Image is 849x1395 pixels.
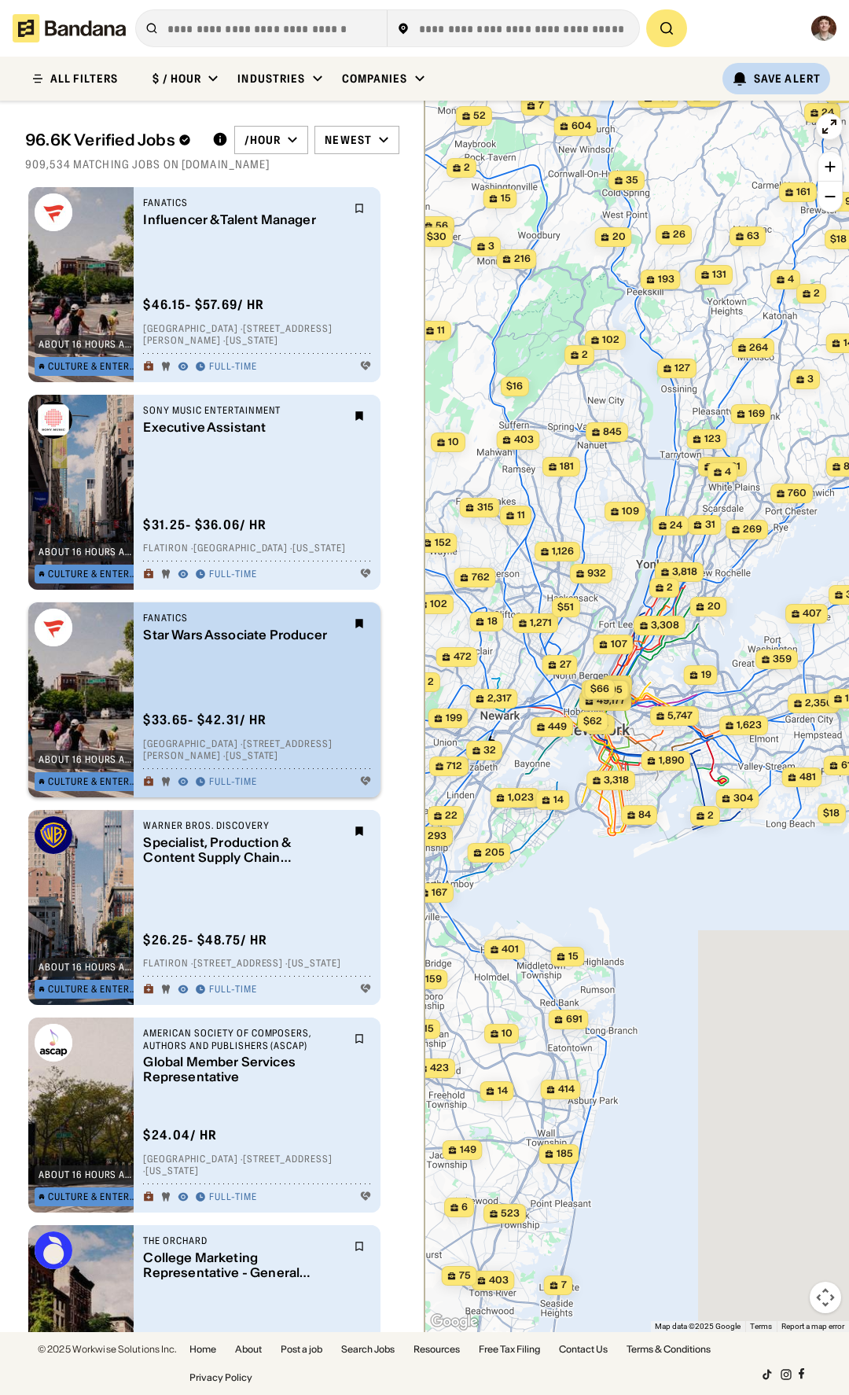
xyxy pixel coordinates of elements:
span: 199 [446,712,462,725]
span: 24 [670,519,682,532]
div: about 16 hours ago [39,547,136,557]
span: 169 [748,407,765,421]
div: Culture & Entertainment [48,1192,136,1202]
span: 269 [743,523,762,536]
span: 193 [658,273,674,286]
img: Bandana logotype [13,14,126,42]
div: Full-time [209,984,257,996]
span: 159 [425,973,442,986]
div: Save Alert [754,72,821,86]
span: 5,747 [667,709,693,723]
div: Global Member Services Representative [143,1055,344,1085]
span: 26 [673,228,685,241]
span: 7 [538,99,544,112]
div: Full-time [209,361,257,374]
span: 481 [799,771,816,784]
div: $ / hour [153,72,201,86]
div: Companies [342,72,408,86]
span: 181 [560,460,574,473]
span: 27 [560,658,572,672]
span: 1,623 [737,719,762,732]
span: 14 [553,793,564,807]
a: Home [189,1345,216,1354]
span: 407 [803,607,821,620]
span: 216 [514,252,531,266]
span: 403 [514,433,534,447]
img: The Orchard logo [35,1231,72,1269]
span: 1,890 [659,754,685,767]
span: 19 [701,668,711,682]
span: $18 [830,233,847,245]
span: 185 [557,1147,573,1161]
span: 32 [483,744,496,757]
div: [GEOGRAPHIC_DATA] · [STREET_ADDRESS][PERSON_NAME] · [US_STATE] [143,738,371,762]
div: Flatiron · [GEOGRAPHIC_DATA] · [US_STATE] [143,543,371,555]
div: Culture & Entertainment [48,569,136,579]
span: 1,023 [508,791,534,804]
div: Full-time [209,569,257,581]
span: 6 [461,1201,468,1214]
a: Terms & Conditions [627,1345,711,1354]
div: 96.6K Verified Jobs [25,131,200,149]
span: 2 [707,809,714,823]
img: Profile photo [811,16,836,41]
div: about 16 hours ago [39,755,136,764]
div: $ 31.25 - $36.06 / hr [143,517,266,533]
div: $ 46.15 - $57.69 / hr [143,296,264,313]
div: about 16 hours ago [39,1170,136,1180]
img: American Society of Composers, Authors and Publishers (ASCAP) logo [35,1024,72,1062]
span: 604 [572,120,591,133]
div: Star Wars Associate Producer [143,628,344,642]
span: 20 [707,600,721,613]
a: Contact Us [559,1345,608,1354]
span: 75 [459,1269,471,1283]
span: 2 [814,287,820,300]
img: Fanatics logo [35,609,72,646]
span: $16 [506,380,523,392]
a: Report a map error [781,1322,844,1331]
div: Warner Bros. Discovery [143,819,344,832]
span: 4 [788,273,794,286]
span: 2,361 [715,460,741,473]
span: 31 [705,518,715,532]
span: 2,317 [487,692,512,705]
a: Privacy Policy [189,1373,252,1382]
a: Post a job [281,1345,322,1354]
span: 7 [561,1279,567,1292]
a: Search Jobs [341,1345,395,1354]
span: $66 [590,683,609,694]
span: $51 [557,601,574,613]
div: Culture & Entertainment [48,985,136,994]
div: Executive Assistant [143,420,344,435]
div: Specialist, Production & Content Supply Chain Procurement [143,835,344,865]
span: 449 [548,720,567,734]
div: [GEOGRAPHIC_DATA] · [STREET_ADDRESS] · [US_STATE] [143,1153,371,1177]
div: 909,534 matching jobs on [DOMAIN_NAME] [25,157,399,171]
span: 2 [464,161,470,175]
span: 762 [472,571,490,584]
span: 2,350 [805,697,833,710]
div: about 16 hours ago [39,340,136,349]
span: Map data ©2025 Google [655,1322,741,1331]
span: 264 [749,341,768,355]
span: 10 [502,1027,513,1040]
span: 2 [619,679,626,692]
img: Warner Bros. Discovery logo [35,816,72,854]
span: 472 [454,650,472,664]
span: 4 [725,466,731,479]
div: [GEOGRAPHIC_DATA] · [STREET_ADDRESS][PERSON_NAME] · [US_STATE] [143,322,371,347]
span: 1,271 [530,617,552,630]
div: American Society of Composers, Authors and Publishers (ASCAP) [143,1027,344,1051]
span: 14 [498,1084,508,1098]
span: 523 [501,1207,520,1220]
span: 691 [566,1013,583,1026]
div: Industries [237,72,305,86]
span: 18 [487,615,498,628]
span: 932 [587,567,606,580]
span: 56 [436,219,448,233]
div: grid [25,181,399,1332]
div: Flatiron · [STREET_ADDRESS] · [US_STATE] [143,958,371,970]
span: 84 [638,808,651,822]
a: Free Tax Filing [479,1345,540,1354]
span: 2 [428,675,434,689]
